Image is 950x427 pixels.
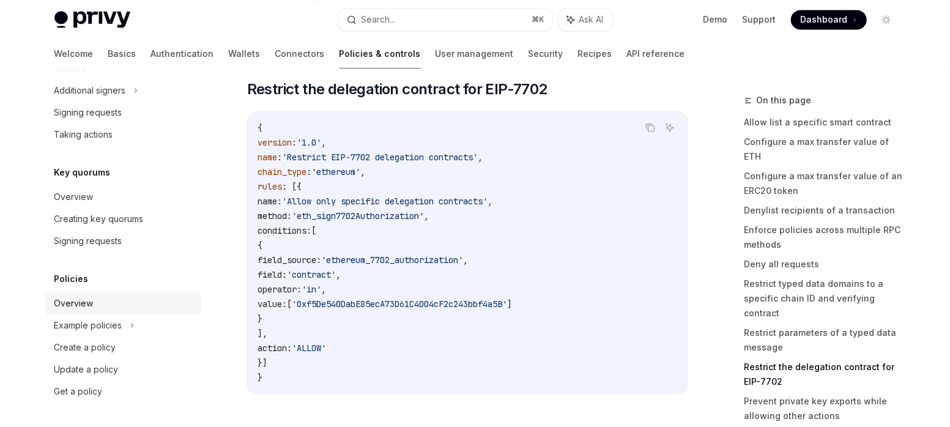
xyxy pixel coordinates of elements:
[703,13,728,26] a: Demo
[507,299,512,310] span: ]
[282,196,488,207] span: 'Allow only specific delegation contracts'
[258,240,262,251] span: {
[54,272,89,286] h5: Policies
[258,357,267,368] span: }]
[558,9,612,31] button: Ask AI
[579,13,604,26] span: Ask AI
[529,39,563,69] a: Security
[578,39,612,69] a: Recipes
[627,39,685,69] a: API reference
[478,152,483,163] span: ,
[292,343,326,354] span: 'ALLOW'
[54,105,122,120] div: Signing requests
[744,201,906,220] a: Denylist recipients of a transaction
[54,11,130,28] img: light logo
[362,12,396,27] div: Search...
[287,269,336,280] span: 'contract'
[258,372,262,383] span: }
[45,336,201,358] a: Create a policy
[45,381,201,403] a: Get a policy
[744,220,906,254] a: Enforce policies across multiple RPC methods
[877,10,896,29] button: Toggle dark mode
[45,292,201,314] a: Overview
[744,357,906,392] a: Restrict the delegation contract for EIP-7702
[275,39,325,69] a: Connectors
[744,113,906,132] a: Allow list a specific smart contract
[801,13,848,26] span: Dashboard
[436,39,514,69] a: User management
[54,362,119,377] div: Update a policy
[229,39,261,69] a: Wallets
[744,323,906,357] a: Restrict parameters of a typed data message
[258,225,311,236] span: conditions:
[532,15,545,24] span: ⌘ K
[54,340,116,355] div: Create a policy
[258,254,321,265] span: field_source:
[151,39,214,69] a: Authentication
[45,358,201,381] a: Update a policy
[757,93,812,108] span: On this page
[54,127,113,142] div: Taking actions
[662,119,678,135] button: Ask AI
[54,190,94,204] div: Overview
[45,208,201,230] a: Creating key quorums
[306,166,311,177] span: :
[297,137,321,148] span: '1.0'
[744,132,906,166] a: Configure a max transfer value of ETH
[360,166,365,177] span: ,
[258,137,292,148] span: version
[744,392,906,426] a: Prevent private key exports while allowing other actions
[258,269,287,280] span: field:
[292,210,424,221] span: 'eth_sign7702Authorization'
[258,152,277,163] span: name
[54,165,111,180] h5: Key quorums
[108,39,136,69] a: Basics
[336,269,341,280] span: ,
[744,274,906,323] a: Restrict typed data domains to a specific chain ID and verifying contract
[311,225,316,236] span: [
[743,13,776,26] a: Support
[45,186,201,208] a: Overview
[302,284,321,295] span: 'in'
[258,122,262,133] span: {
[54,39,94,69] a: Welcome
[321,254,463,265] span: 'ethereum_7702_authorization'
[54,296,94,311] div: Overview
[282,181,302,192] span: : [{
[791,10,867,29] a: Dashboard
[292,137,297,148] span: :
[54,318,122,333] div: Example policies
[258,284,302,295] span: operator:
[45,124,201,146] a: Taking actions
[258,328,267,339] span: ],
[258,210,292,221] span: method:
[282,152,478,163] span: 'Restrict EIP-7702 delegation contracts'
[45,230,201,252] a: Signing requests
[338,9,552,31] button: Search...⌘K
[311,166,360,177] span: 'ethereum'
[258,299,287,310] span: value:
[258,343,292,354] span: action:
[258,181,282,192] span: rules
[54,384,103,399] div: Get a policy
[54,234,122,248] div: Signing requests
[642,119,658,135] button: Copy the contents from the code block
[424,210,429,221] span: ,
[247,80,547,99] span: Restrict the delegation contract for EIP-7702
[292,299,507,310] span: '0xf5De540DabE85ecA73D61C4004cF2c243bbf4a5B'
[258,196,282,207] span: name:
[463,254,468,265] span: ,
[488,196,492,207] span: ,
[287,299,292,310] span: [
[45,102,201,124] a: Signing requests
[277,152,282,163] span: :
[54,212,144,226] div: Creating key quorums
[744,166,906,201] a: Configure a max transfer value of an ERC20 token
[321,284,326,295] span: ,
[340,39,421,69] a: Policies & controls
[321,137,326,148] span: ,
[258,166,306,177] span: chain_type
[54,83,126,98] div: Additional signers
[258,313,262,324] span: }
[744,254,906,274] a: Deny all requests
